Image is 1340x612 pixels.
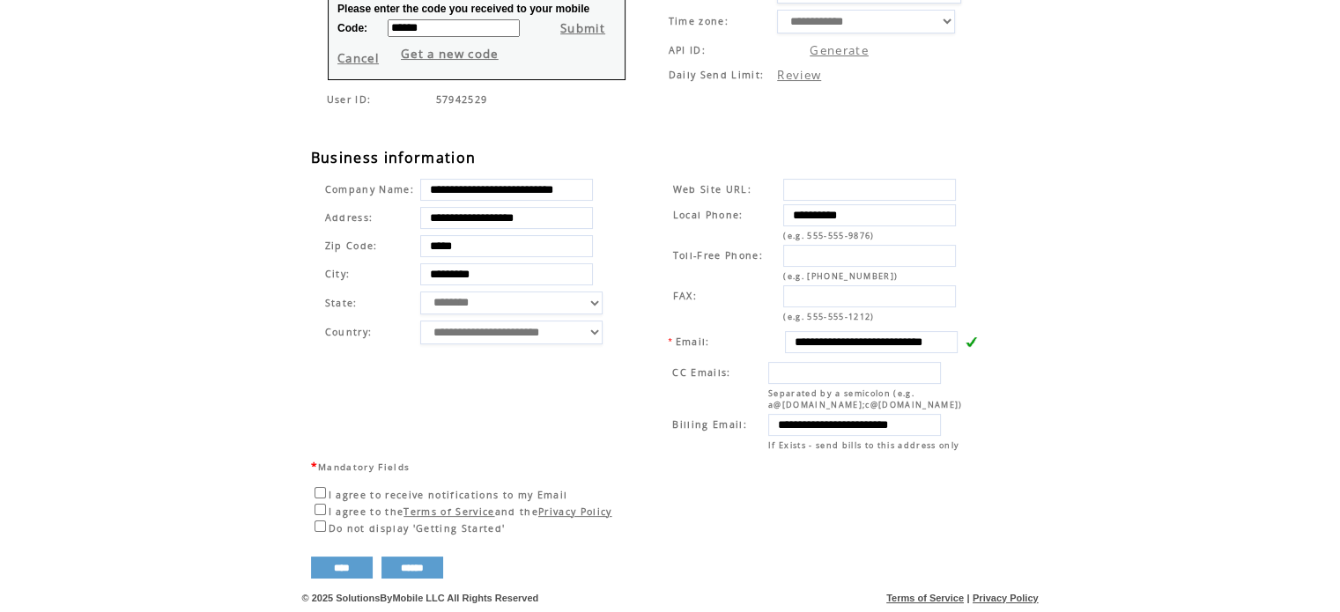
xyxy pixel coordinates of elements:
[538,505,612,518] a: Privacy Policy
[325,297,414,309] span: State:
[329,489,568,501] span: I agree to receive notifications to my Email
[325,240,378,252] span: Zip Code:
[672,366,730,379] span: CC Emails:
[768,439,959,451] span: If Exists - send bills to this address only
[337,22,367,34] span: Code:
[337,50,379,66] a: Cancel
[329,505,404,518] span: I agree to the
[672,249,762,262] span: Toll-Free Phone:
[783,311,874,322] span: (e.g. 555-555-1212)
[327,93,372,106] span: Indicates the agent code for sign up page with sales agent or reseller tracking code
[777,67,821,83] a: Review
[337,3,589,15] span: Please enter the code you received to your mobile
[886,593,964,603] a: Terms of Service
[668,44,705,56] span: API ID:
[560,20,605,36] a: Submit
[672,183,751,195] span: Web Site URL:
[325,211,374,224] span: Address:
[810,42,869,58] a: Generate
[325,268,351,280] span: City:
[672,418,747,431] span: Billing Email:
[965,335,977,348] img: v.gif
[783,230,874,241] span: (e.g. 555-555-9876)
[768,387,963,410] span: Separated by a semicolon (e.g. a@[DOMAIN_NAME];c@[DOMAIN_NAME])
[401,46,499,62] a: Get a new code
[311,148,477,167] span: Business information
[783,270,898,282] span: (e.g. [PHONE_NUMBER])
[676,335,710,348] span: Email:
[672,209,743,221] span: Local Phone:
[966,593,969,603] span: |
[495,505,538,518] span: and the
[302,593,539,603] span: © 2025 SolutionsByMobile LLC All Rights Reserved
[325,183,414,195] span: Company Name:
[436,93,488,106] span: Indicates the agent code for sign up page with sales agent or reseller tracking code
[325,326,373,338] span: Country:
[668,15,728,27] span: Time zone:
[672,290,696,302] span: FAX:
[318,461,410,473] span: Mandatory Fields
[329,522,506,535] span: Do not display 'Getting Started'
[403,505,494,518] a: Terms of Service
[668,69,764,81] span: Daily Send Limit:
[973,593,1039,603] a: Privacy Policy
